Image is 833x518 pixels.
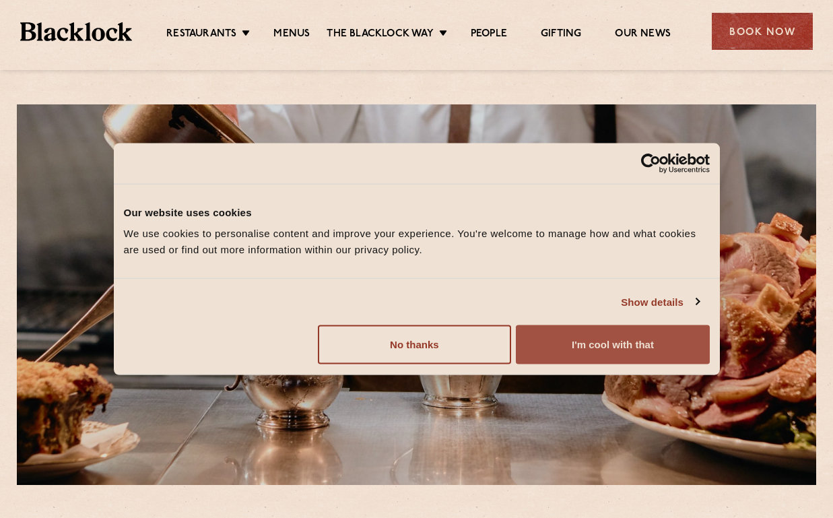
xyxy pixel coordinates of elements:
a: Usercentrics Cookiebot - opens in a new window [592,153,710,173]
div: We use cookies to personalise content and improve your experience. You're welcome to manage how a... [124,226,710,258]
a: Show details [621,294,699,310]
a: Gifting [541,28,581,42]
button: No thanks [318,325,511,364]
a: Menus [273,28,310,42]
a: Restaurants [166,28,236,42]
a: Our News [615,28,671,42]
div: Book Now [712,13,813,50]
button: I'm cool with that [516,325,709,364]
a: The Blacklock Way [327,28,433,42]
div: Our website uses cookies [124,204,710,220]
img: BL_Textured_Logo-footer-cropped.svg [20,22,132,41]
a: People [471,28,507,42]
